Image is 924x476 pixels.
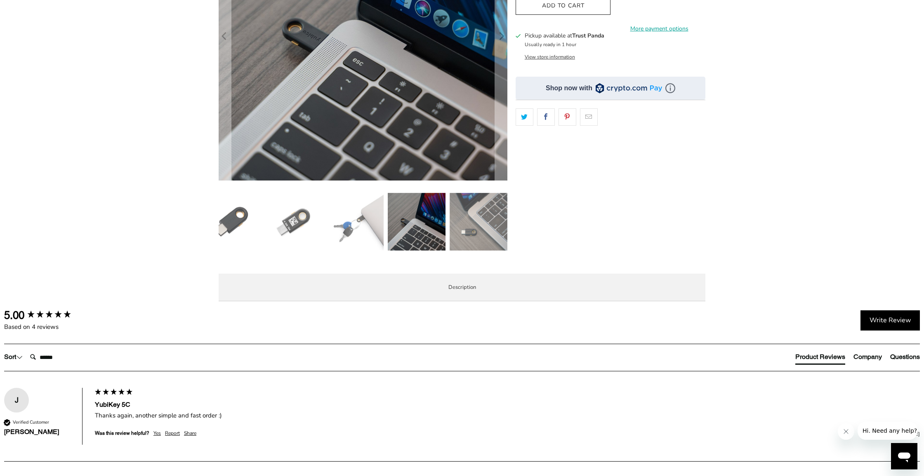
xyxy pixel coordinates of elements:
[525,31,604,40] h3: Pickup available at
[4,394,29,406] div: J
[27,349,93,366] input: Search
[524,2,602,9] span: Add to Cart
[4,352,23,361] div: Sort
[4,427,74,436] div: [PERSON_NAME]
[95,430,149,437] div: Was this review helpful?
[525,54,575,60] button: View store information
[613,24,705,33] a: More payment options
[890,352,920,361] div: Questions
[388,193,445,251] img: YubiKey 5C - Trust Panda
[4,323,91,331] div: Based on 4 reviews
[202,193,260,251] img: YubiKey 5C - Trust Panda
[858,422,917,440] iframe: Message from company
[94,388,133,398] div: 5 star rating
[838,423,854,440] iframe: Close message
[4,308,91,323] div: Overall product rating out of 5: 5.00
[853,352,882,361] div: Company
[264,193,322,251] img: YubiKey 5C - Trust Panda
[200,431,920,438] div: [DATE]
[4,308,24,323] div: 5.00
[13,419,49,425] div: Verified Customer
[795,352,920,369] div: Reviews Tabs
[326,193,384,251] img: YubiKey 5C - Trust Panda
[860,310,920,331] div: Write Review
[546,84,592,93] div: Shop now with
[26,310,72,321] div: 5.00 star rating
[516,140,705,167] iframe: Reviews Widget
[95,400,920,409] div: YubiKey 5C
[525,41,576,48] small: Usually ready in 1 hour
[559,108,576,126] a: Share this on Pinterest
[795,352,845,361] div: Product Reviews
[95,411,920,420] div: Thanks again, another simple and fast order :)
[184,430,196,437] div: Share
[891,443,917,469] iframe: Button to launch messaging window
[572,32,604,40] b: Trust Panda
[219,274,705,301] label: Description
[165,430,180,437] div: Report
[580,108,598,126] a: Email this to a friend
[516,108,533,126] a: Share this on Twitter
[153,430,161,437] div: Yes
[450,193,507,251] img: YubiKey 5C - Trust Panda
[537,108,555,126] a: Share this on Facebook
